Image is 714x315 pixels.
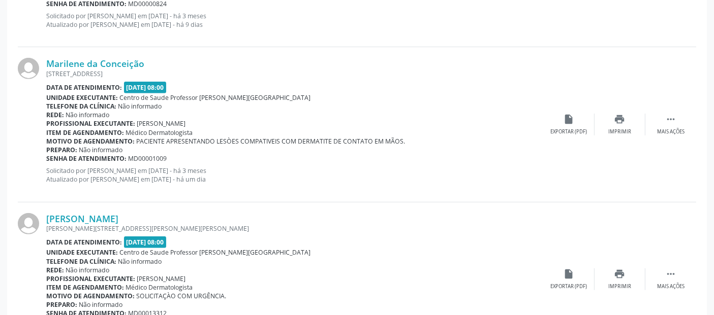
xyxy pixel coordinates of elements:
[126,283,193,292] span: Médico Dermatologista
[665,114,676,125] i: 
[608,283,631,290] div: Imprimir
[137,137,406,146] span: PACIENTE APRESENTANDO LESÒES COMPATIVEIS COM DERMATITE DE CONTATO EM MÃOS.
[665,268,676,279] i: 
[46,213,118,224] a: [PERSON_NAME]
[46,137,135,146] b: Motivo de agendamento:
[118,257,162,266] span: Não informado
[564,114,575,125] i: insert_drive_file
[46,224,544,233] div: [PERSON_NAME][STREET_ADDRESS][PERSON_NAME][PERSON_NAME]
[46,119,135,128] b: Profissional executante:
[46,266,64,274] b: Rede:
[46,102,116,111] b: Telefone da clínica:
[124,236,167,248] span: [DATE] 08:00
[608,128,631,135] div: Imprimir
[18,213,39,234] img: img
[46,166,544,184] p: Solicitado por [PERSON_NAME] em [DATE] - há 3 meses Atualizado por [PERSON_NAME] em [DATE] - há u...
[551,283,587,290] div: Exportar (PDF)
[46,154,127,163] b: Senha de atendimento:
[46,292,135,300] b: Motivo de agendamento:
[614,268,626,279] i: print
[118,102,162,111] span: Não informado
[79,300,123,309] span: Não informado
[614,114,626,125] i: print
[124,82,167,93] span: [DATE] 08:00
[46,58,144,69] a: Marilene da Conceição
[18,58,39,79] img: img
[46,128,124,137] b: Item de agendamento:
[79,146,123,154] span: Não informado
[120,248,311,257] span: Centro de Saude Professor [PERSON_NAME][GEOGRAPHIC_DATA]
[657,283,685,290] div: Mais ações
[129,154,167,163] span: MD00001009
[46,238,122,247] b: Data de atendimento:
[46,83,122,92] b: Data de atendimento:
[137,292,227,300] span: SOLICITAÇÀO COM URGÊNCIA.
[137,119,186,128] span: [PERSON_NAME]
[46,274,135,283] b: Profissional executante:
[66,111,110,119] span: Não informado
[137,274,186,283] span: [PERSON_NAME]
[46,257,116,266] b: Telefone da clínica:
[551,128,587,135] div: Exportar (PDF)
[46,111,64,119] b: Rede:
[46,93,118,102] b: Unidade executante:
[657,128,685,135] div: Mais ações
[564,268,575,279] i: insert_drive_file
[46,283,124,292] b: Item de agendamento:
[120,93,311,102] span: Centro de Saude Professor [PERSON_NAME][GEOGRAPHIC_DATA]
[46,300,77,309] b: Preparo:
[46,248,118,257] b: Unidade executante:
[46,69,544,78] div: [STREET_ADDRESS]
[126,128,193,137] span: Médico Dermatologista
[46,146,77,154] b: Preparo:
[66,266,110,274] span: Não informado
[46,12,544,29] p: Solicitado por [PERSON_NAME] em [DATE] - há 3 meses Atualizado por [PERSON_NAME] em [DATE] - há 9...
